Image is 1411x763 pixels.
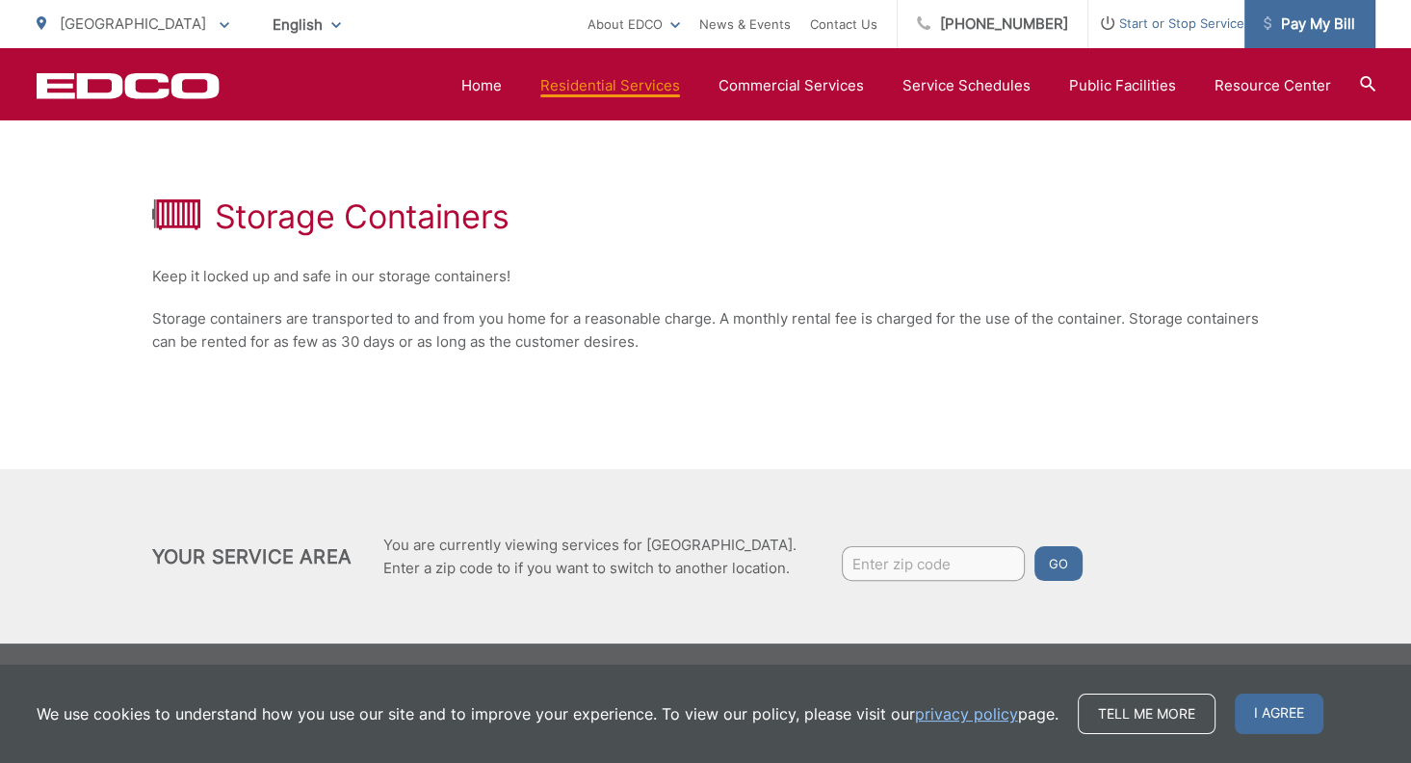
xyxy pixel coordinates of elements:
input: Enter zip code [842,546,1025,581]
a: Residential Services [540,74,680,97]
h1: Storage Containers [215,197,510,236]
a: Resource Center [1215,74,1331,97]
a: Contact Us [810,13,877,36]
p: Storage containers are transported to and from you home for a reasonable charge. A monthly rental... [152,307,1260,354]
p: You are currently viewing services for [GEOGRAPHIC_DATA]. Enter a zip code to if you want to swit... [383,534,797,580]
a: Commercial Services [719,74,864,97]
a: EDCD logo. Return to the homepage. [37,72,220,99]
p: Keep it locked up and safe in our storage containers! [152,265,1260,288]
a: Home [461,74,502,97]
span: English [258,8,355,41]
a: privacy policy [915,702,1018,725]
a: Public Facilities [1069,74,1176,97]
a: News & Events [699,13,791,36]
span: [GEOGRAPHIC_DATA] [60,14,206,33]
span: Pay My Bill [1264,13,1355,36]
h2: Your Service Area [152,545,352,568]
a: Service Schedules [902,74,1031,97]
button: Go [1034,546,1083,581]
p: We use cookies to understand how you use our site and to improve your experience. To view our pol... [37,702,1058,725]
a: About EDCO [588,13,680,36]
